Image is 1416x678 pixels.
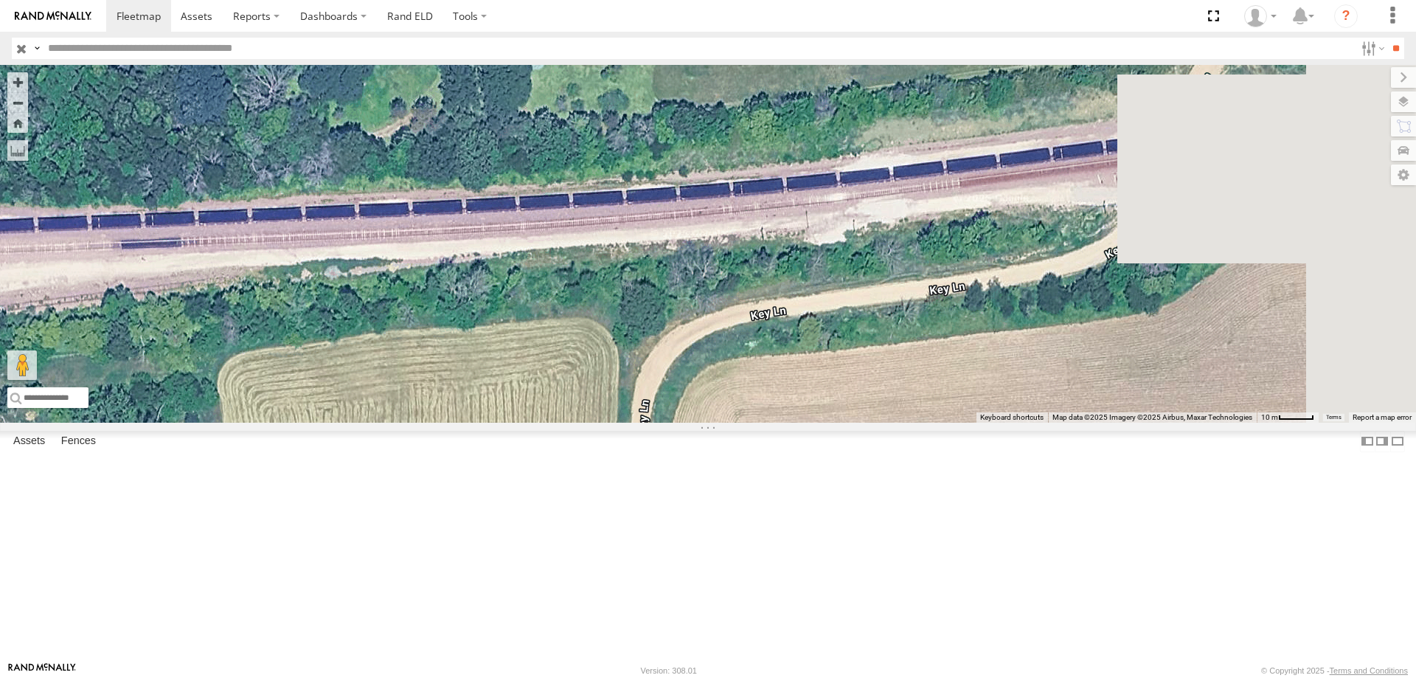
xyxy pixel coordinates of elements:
[1391,165,1416,185] label: Map Settings
[31,38,43,59] label: Search Query
[1239,5,1282,27] div: Chase Tanke
[1375,431,1389,452] label: Dock Summary Table to the Right
[1326,415,1342,421] a: Terms (opens in new tab)
[8,663,76,678] a: Visit our Website
[1330,666,1408,675] a: Terms and Conditions
[1356,38,1387,59] label: Search Filter Options
[641,666,697,675] div: Version: 308.01
[1257,412,1319,423] button: Map Scale: 10 m per 45 pixels
[1334,4,1358,28] i: ?
[6,431,52,452] label: Assets
[1261,413,1278,421] span: 10 m
[15,11,91,21] img: rand-logo.svg
[980,412,1044,423] button: Keyboard shortcuts
[1390,431,1405,452] label: Hide Summary Table
[7,140,28,161] label: Measure
[54,431,103,452] label: Fences
[7,113,28,133] button: Zoom Home
[7,92,28,113] button: Zoom out
[1261,666,1408,675] div: © Copyright 2025 -
[1052,413,1252,421] span: Map data ©2025 Imagery ©2025 Airbus, Maxar Technologies
[1360,431,1375,452] label: Dock Summary Table to the Left
[1353,413,1412,421] a: Report a map error
[7,72,28,92] button: Zoom in
[7,350,37,380] button: Drag Pegman onto the map to open Street View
